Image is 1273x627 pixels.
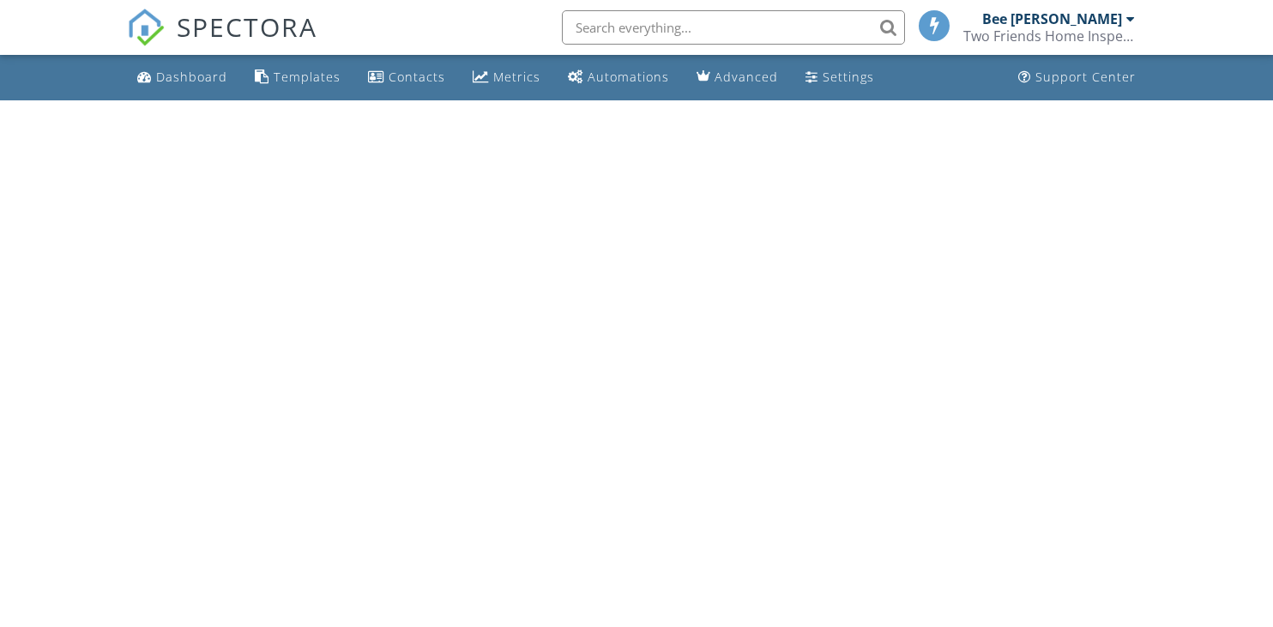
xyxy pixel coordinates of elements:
[127,23,317,59] a: SPECTORA
[130,62,234,93] a: Dashboard
[715,69,778,85] div: Advanced
[466,62,547,93] a: Metrics
[156,69,227,85] div: Dashboard
[588,69,669,85] div: Automations
[1035,69,1136,85] div: Support Center
[274,69,341,85] div: Templates
[561,62,676,93] a: Automations (Basic)
[690,62,785,93] a: Advanced
[982,10,1122,27] div: Bee [PERSON_NAME]
[823,69,874,85] div: Settings
[361,62,452,93] a: Contacts
[127,9,165,46] img: The Best Home Inspection Software - Spectora
[799,62,881,93] a: Settings
[1011,62,1143,93] a: Support Center
[493,69,540,85] div: Metrics
[562,10,905,45] input: Search everything...
[177,9,317,45] span: SPECTORA
[963,27,1135,45] div: Two Friends Home Inspections
[248,62,347,93] a: Templates
[389,69,445,85] div: Contacts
